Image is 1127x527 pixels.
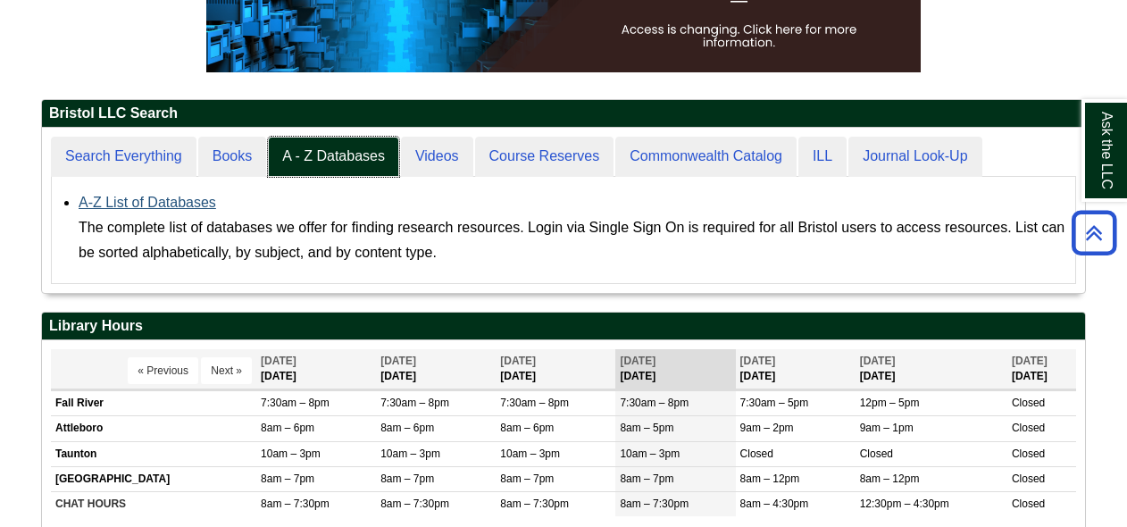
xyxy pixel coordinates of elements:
span: 12:30pm – 4:30pm [860,498,949,510]
a: A - Z Databases [268,137,399,177]
td: Attleboro [51,416,256,441]
span: 8am – 7pm [620,473,673,485]
span: 9am – 2pm [740,422,794,434]
th: [DATE] [376,349,496,389]
span: 7:30am – 8pm [500,397,569,409]
span: [DATE] [500,355,536,367]
span: [DATE] [860,355,896,367]
span: [DATE] [740,355,776,367]
span: 8am – 7:30pm [380,498,449,510]
span: 10am – 3pm [500,448,560,460]
span: 10am – 3pm [620,448,680,460]
span: Closed [740,448,773,460]
span: 8am – 4:30pm [740,498,809,510]
span: 8am – 12pm [740,473,800,485]
span: 7:30am – 5pm [740,397,809,409]
th: [DATE] [256,349,376,389]
span: 8am – 6pm [500,422,554,434]
span: 7:30am – 8pm [620,397,689,409]
h2: Library Hours [42,313,1085,340]
td: CHAT HOURS [51,491,256,516]
span: Closed [1012,422,1045,434]
td: Taunton [51,441,256,466]
td: [GEOGRAPHIC_DATA] [51,466,256,491]
span: 7:30am – 8pm [261,397,330,409]
span: Closed [1012,498,1045,510]
span: Closed [860,448,893,460]
span: 8am – 7pm [380,473,434,485]
span: 8am – 7pm [500,473,554,485]
a: Videos [401,137,473,177]
td: Fall River [51,391,256,416]
a: A-Z List of Databases [79,195,216,210]
span: [DATE] [1012,355,1048,367]
span: 12pm – 5pm [860,397,920,409]
th: [DATE] [496,349,615,389]
span: [DATE] [380,355,416,367]
a: Journal Look-Up [848,137,981,177]
button: « Previous [128,357,198,384]
span: 8am – 5pm [620,422,673,434]
a: Back to Top [1065,221,1123,245]
span: [DATE] [261,355,296,367]
th: [DATE] [1007,349,1076,389]
span: 7:30am – 8pm [380,397,449,409]
th: [DATE] [736,349,856,389]
span: Closed [1012,397,1045,409]
a: Books [198,137,266,177]
a: Commonwealth Catalog [615,137,797,177]
span: 8am – 7:30pm [261,498,330,510]
h2: Bristol LLC Search [42,100,1085,128]
span: Closed [1012,448,1045,460]
span: 8am – 6pm [380,422,434,434]
span: 8am – 12pm [860,473,920,485]
span: [DATE] [620,355,655,367]
span: 8am – 7:30pm [620,498,689,510]
span: 8am – 6pm [261,422,314,434]
span: Closed [1012,473,1045,485]
span: 10am – 3pm [261,448,321,460]
button: Next » [201,357,252,384]
a: Search Everything [51,137,196,177]
span: 9am – 1pm [860,422,914,434]
div: The complete list of databases we offer for finding research resources. Login via Single Sign On ... [79,215,1066,265]
th: [DATE] [615,349,735,389]
span: 8am – 7:30pm [500,498,569,510]
span: 8am – 7pm [261,473,314,485]
a: ILL [798,137,847,177]
span: 10am – 3pm [380,448,440,460]
th: [DATE] [856,349,1007,389]
a: Course Reserves [475,137,614,177]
